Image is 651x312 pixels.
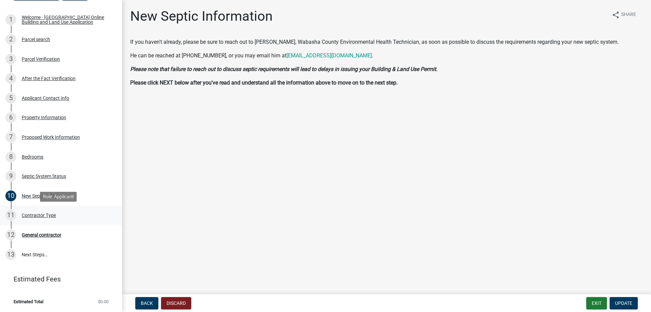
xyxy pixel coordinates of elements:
[5,151,16,162] div: 8
[22,96,69,100] div: Applicant Contact Info
[135,297,158,309] button: Back
[621,11,636,19] span: Share
[130,52,643,60] p: He can be reached at [PHONE_NUMBER], or you may email him at .
[5,272,111,286] a: Estimated Fees
[130,38,643,46] p: If you haven't already, please be sure to reach out to [PERSON_NAME], Wabasha County Environmenta...
[5,190,16,201] div: 10
[40,192,77,202] div: Role: Applicant
[130,8,273,24] h1: New Septic Information
[606,8,642,21] button: shareShare
[615,300,632,306] span: Update
[5,249,16,260] div: 13
[141,300,153,306] span: Back
[5,54,16,65] div: 3
[5,230,16,240] div: 12
[22,37,50,42] div: Parcel search
[5,210,16,221] div: 11
[22,213,56,218] div: Contractor Type
[610,297,638,309] button: Update
[5,14,16,25] div: 1
[22,76,76,81] div: After the Fact Verification
[22,174,66,179] div: Septic System Status
[586,297,607,309] button: Exit
[287,52,372,59] a: [EMAIL_ADDRESS][DOMAIN_NAME]
[5,112,16,123] div: 6
[22,233,61,237] div: General contractor
[22,15,111,24] div: Welcome - [GEOGRAPHIC_DATA] Online Building and Land Use Application
[161,297,191,309] button: Discard
[612,11,620,19] i: share
[5,34,16,45] div: 2
[5,93,16,104] div: 5
[22,135,80,140] div: Proposed Work Information
[22,154,43,159] div: Bedrooms
[5,132,16,143] div: 7
[98,299,108,304] span: $0.00
[5,73,16,84] div: 4
[22,194,71,198] div: New Septic Information
[130,79,398,86] strong: Please click NEXT below after you've read and understand all the information above to move on to ...
[22,115,66,120] div: Property Information
[130,66,437,72] strong: Please note that failure to reach out to discuss septic requirements will lead to delays in issui...
[14,299,43,304] span: Estimated Total
[5,171,16,182] div: 9
[22,57,60,61] div: Parcel Verification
